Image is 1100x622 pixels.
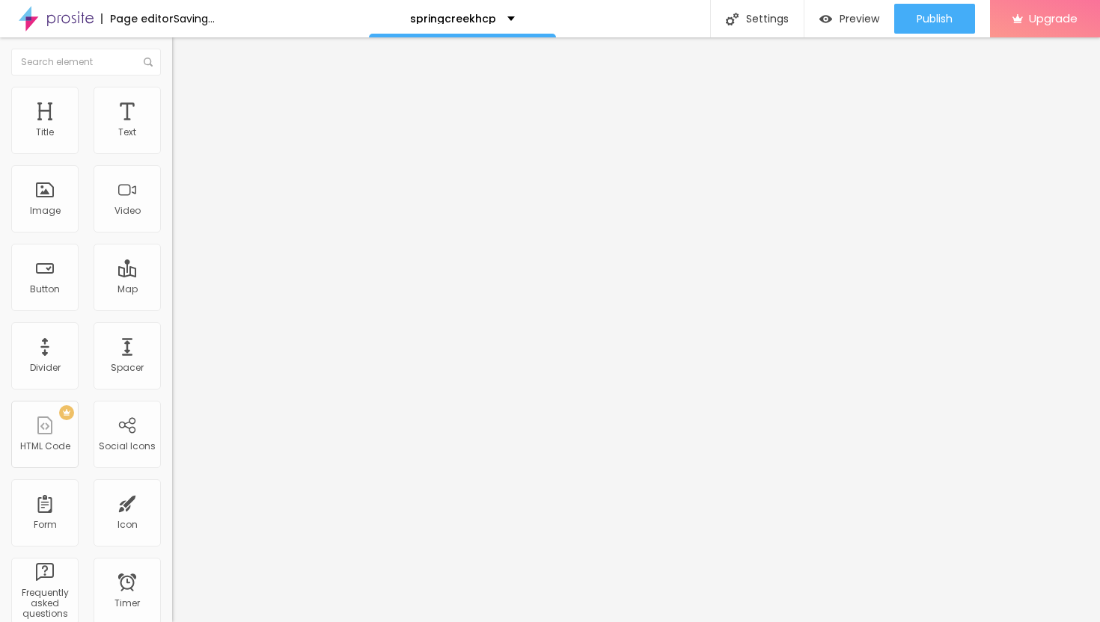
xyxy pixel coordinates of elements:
img: Icone [144,58,153,67]
iframe: Editor [172,37,1100,622]
div: Text [118,127,136,138]
div: HTML Code [20,441,70,452]
button: Preview [804,4,894,34]
div: Image [30,206,61,216]
div: Saving... [174,13,215,24]
div: Button [30,284,60,295]
button: Publish [894,4,975,34]
div: Page editor [101,13,174,24]
div: Video [114,206,141,216]
div: Title [36,127,54,138]
div: Timer [114,598,140,609]
div: Divider [30,363,61,373]
div: Social Icons [99,441,156,452]
div: Icon [117,520,138,530]
span: Preview [840,13,879,25]
div: Frequently asked questions [15,588,74,620]
input: Search element [11,49,161,76]
span: Publish [917,13,953,25]
img: Icone [726,13,739,25]
div: Form [34,520,57,530]
p: springcreekhcp [410,13,496,24]
div: Map [117,284,138,295]
img: view-1.svg [819,13,832,25]
span: Upgrade [1029,12,1078,25]
div: Spacer [111,363,144,373]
